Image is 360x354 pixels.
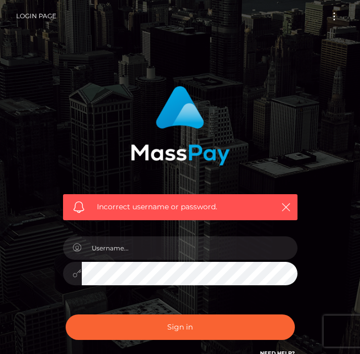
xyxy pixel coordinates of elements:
[131,86,230,166] img: MassPay Login
[325,9,344,23] button: Toggle navigation
[97,201,266,212] span: Incorrect username or password.
[66,314,295,340] button: Sign in
[16,5,56,27] a: Login Page
[82,236,297,260] input: Username...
